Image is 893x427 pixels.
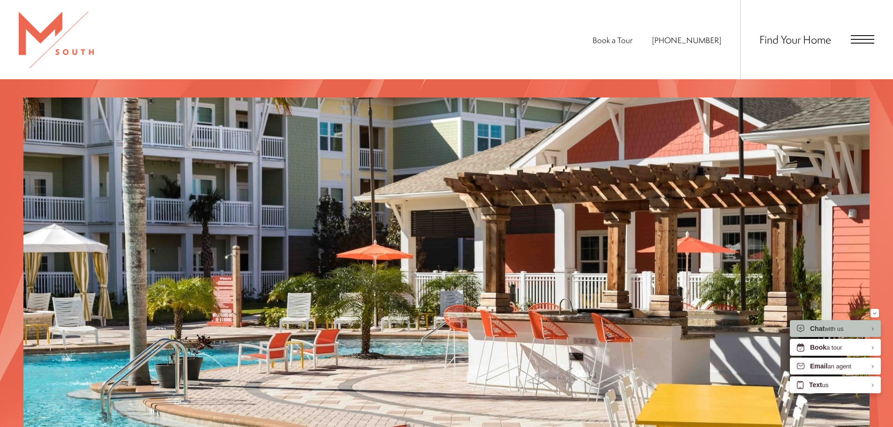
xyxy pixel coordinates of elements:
[851,35,874,44] button: Open Menu
[652,35,721,45] span: [PHONE_NUMBER]
[759,32,831,47] a: Find Your Home
[19,12,94,68] img: MSouth
[652,35,721,45] a: Call Us at 813-570-8014
[593,35,632,45] a: Book a Tour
